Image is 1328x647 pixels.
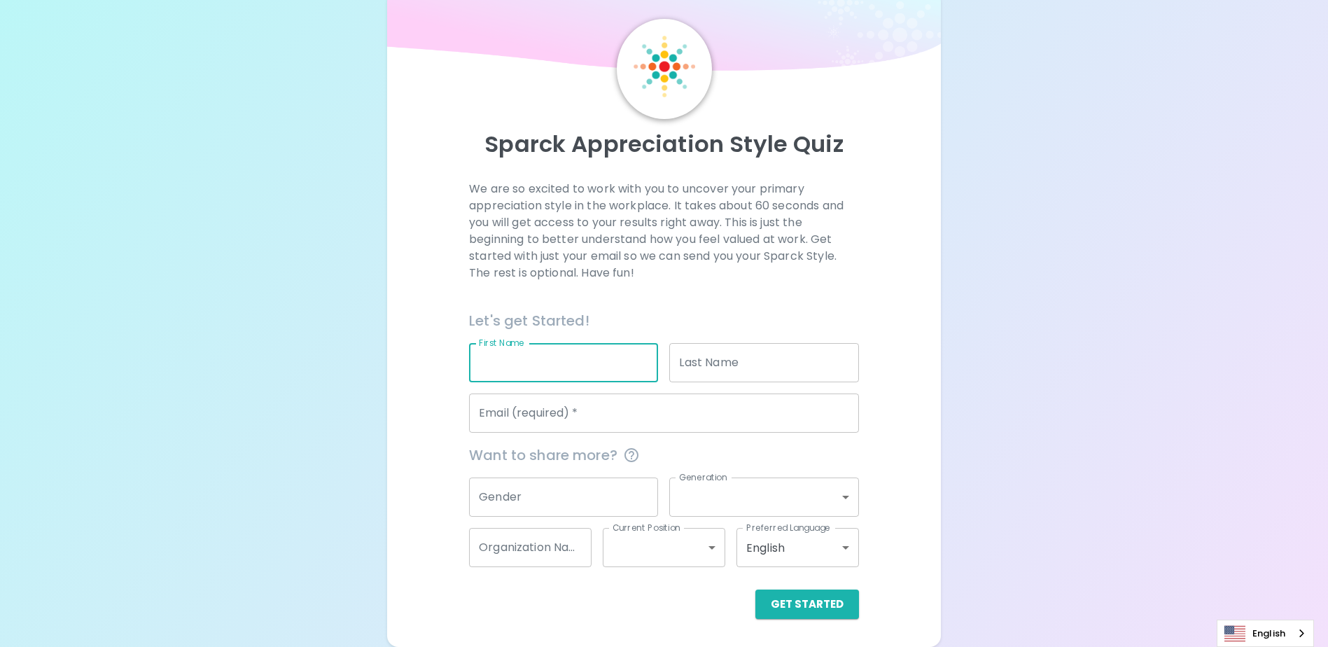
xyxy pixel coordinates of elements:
[1217,620,1314,647] div: Language
[634,36,695,97] img: Sparck Logo
[469,309,859,332] h6: Let's get Started!
[469,444,859,466] span: Want to share more?
[679,471,727,483] label: Generation
[755,590,859,619] button: Get Started
[404,130,923,158] p: Sparck Appreciation Style Quiz
[746,522,830,534] label: Preferred Language
[736,528,859,567] div: English
[469,181,859,281] p: We are so excited to work with you to uncover your primary appreciation style in the workplace. I...
[1217,620,1314,647] aside: Language selected: English
[613,522,680,534] label: Current Position
[479,337,524,349] label: First Name
[1217,620,1313,646] a: English
[623,447,640,464] svg: This information is completely confidential and only used for aggregated appreciation studies at ...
